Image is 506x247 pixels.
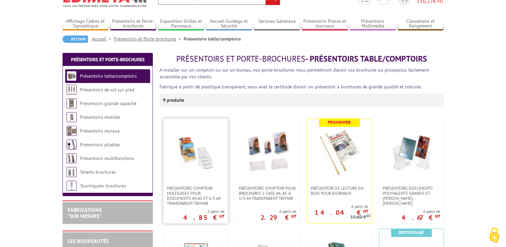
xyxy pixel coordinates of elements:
b: Destockage [399,230,424,235]
img: Présentoirs multifonctions [67,153,77,163]
font: A installer sur un comptoir ou sur un bureau, nos porte-brochures vous permettront d’avoir vos br... [160,67,429,80]
span: A partir de [307,204,368,209]
a: Accueil [92,36,114,42]
sup: HT [363,209,368,214]
p: 4.67 € [402,216,440,220]
a: Présentoirs Documents Polyvalents Grands et [PERSON_NAME] [PERSON_NAME] [379,186,443,206]
sup: HT [219,214,224,219]
b: Promoweb [328,119,351,125]
img: Présentoirs pliables [67,140,77,150]
span: PRÉSENTOIRS COMPTOIR POUR BROCHURES 1 CASE A4, A5 & 1/3 A4 TRANSPARENT taymar [239,186,296,201]
a: Présentoirs Presse et Journaux [302,18,348,29]
a: Tourniquets brochures [80,183,126,189]
img: Présentoirs muraux [67,126,77,136]
span: Présentoirs Documents Polyvalents Grands et [PERSON_NAME] [PERSON_NAME] [383,186,440,206]
a: Présentoirs comptoir multicases POUR DOCUMENTS A4,A5 ET 1/3 A4 TRANSPARENT TAYMAR [164,186,228,206]
p: 9 produits [163,93,188,107]
a: Totems brochures [80,169,116,175]
sup: HT [435,214,440,219]
a: Présentoirs grande capacité [80,100,136,106]
p: 14.04 € [315,211,368,215]
a: Accueil Guidage et Sécurité [206,18,252,29]
a: Présentoirs mobiles [80,114,120,120]
li: Présentoirs table/comptoirs [184,35,241,42]
img: Présentoirs table/comptoirs [67,71,77,81]
img: PRÉSENTOIRS COMPTOIR POUR BROCHURES 1 CASE A4, A5 & 1/3 A4 TRANSPARENT taymar [244,129,291,176]
img: Présentoir de lecture en bois pour journaux [316,129,363,176]
span: Présentoirs comptoir multicases POUR DOCUMENTS A4,A5 ET 1/3 A4 TRANSPARENT TAYMAR [167,186,224,206]
span: A partir de [402,209,440,214]
a: Présentoirs de sol sur pied [80,87,134,93]
img: Présentoirs de sol sur pied [67,85,77,95]
span: A partir de [183,209,224,214]
a: Affichage Cadres et Signalétique [63,18,109,29]
img: Totems brochures [67,167,77,177]
button: Cookies (fenêtre modale) [483,224,506,247]
a: Présentoirs Multimédia [350,18,396,29]
a: LES NOUVEAUTÉS [68,238,109,244]
sup: HT [366,213,371,218]
span: Présentoirs et Porte-brochures [176,54,305,64]
span: A partir de [261,209,296,214]
h1: - Présentoirs table/comptoirs [160,55,444,63]
img: Présentoirs Documents Polyvalents Grands et Petits Modèles [388,129,435,176]
p: 15.60 € [350,215,371,220]
a: Présentoirs et Porte-brochures [110,18,157,29]
p: 4.85 € [183,216,224,220]
a: Présentoirs et Porte-brochures [114,36,184,42]
a: Services Généraux [254,18,300,29]
img: Cookies (fenêtre modale) [486,227,503,244]
a: Présentoir de lecture en bois pour journaux [307,186,372,196]
a: FABRICATIONS"Sur Mesure" [68,207,102,219]
font: Fabriqué à partir de plastique transparent, vous avez la certitude d’avoir un présentoir à brochu... [160,84,422,90]
img: Présentoirs mobiles [67,112,77,122]
a: Présentoirs multifonctions [80,155,134,161]
a: Classement et Rangement [398,18,444,29]
a: Présentoirs muraux [80,128,120,134]
img: Présentoirs comptoir multicases POUR DOCUMENTS A4,A5 ET 1/3 A4 TRANSPARENT TAYMAR [172,129,219,176]
img: Tourniquets brochures [67,181,77,191]
img: Présentoirs grande capacité [67,98,77,108]
a: Présentoirs pliables [80,142,120,148]
a: Présentoirs et Porte-brochures [71,57,144,63]
a: PRÉSENTOIRS COMPTOIR POUR BROCHURES 1 CASE A4, A5 & 1/3 A4 TRANSPARENT taymar [235,186,300,201]
a: Présentoirs table/comptoirs [80,73,137,79]
a: Exposition Grilles et Panneaux [158,18,204,29]
a: Retour [63,35,88,43]
span: Présentoir de lecture en bois pour journaux [311,186,368,196]
sup: HT [291,214,296,219]
p: 2.29 € [261,216,296,220]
